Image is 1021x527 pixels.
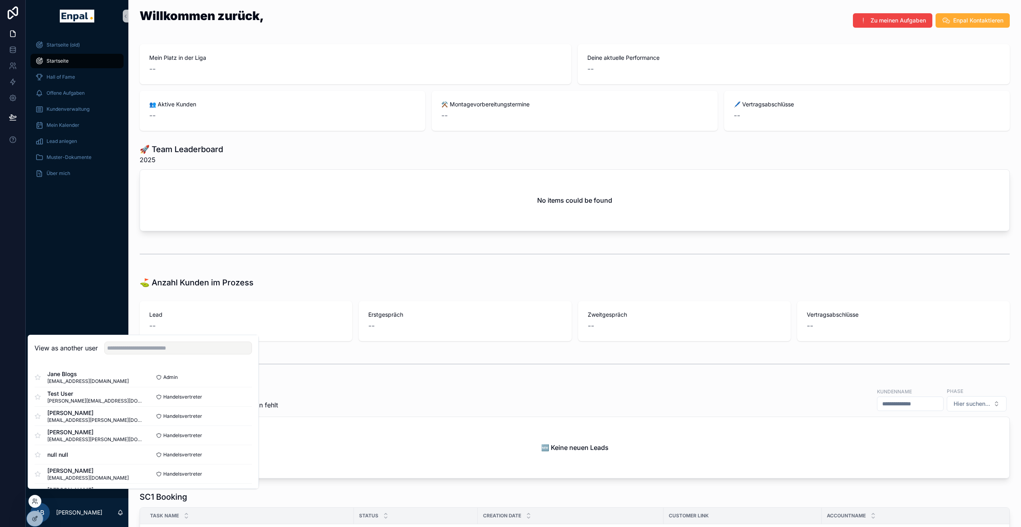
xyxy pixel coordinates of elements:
span: [PERSON_NAME][EMAIL_ADDRESS][DOMAIN_NAME] [47,398,143,404]
span: Mein Kalender [47,122,79,128]
span: Zweitgespräch [588,311,781,319]
h2: View as another user [35,343,98,353]
a: Hall of Fame [30,70,124,84]
span: Lead [149,311,343,319]
span: Customer Link [669,513,709,519]
span: Zu meinen Aufgaben [871,16,926,24]
span: [EMAIL_ADDRESS][DOMAIN_NAME] [47,475,129,481]
span: [EMAIL_ADDRESS][PERSON_NAME][DOMAIN_NAME] [47,417,143,423]
a: Kundenverwaltung [30,102,124,116]
span: -- [149,110,156,121]
button: Enpal Kontaktieren [936,13,1010,28]
span: Test User [47,390,143,398]
h1: 🚀 Team Leaderboard [140,144,223,155]
span: Task Name [150,513,179,519]
a: Lead anlegen [30,134,124,149]
h1: Willkommen zurück, [140,10,264,22]
span: Offene Aufgaben [47,90,85,96]
span: Admin [163,374,178,380]
span: Deine aktuelle Performance [587,54,1000,62]
span: 👥 Aktive Kunden [149,100,416,108]
span: Startseite (old) [47,42,80,48]
span: Handelsvertreter [163,452,202,458]
span: Enpal Kontaktieren [953,16,1003,24]
label: Kundenname [877,388,912,395]
span: -- [149,63,156,75]
span: Mein Platz in der Liga [149,54,562,62]
span: Handelsvertreter [163,394,202,400]
span: Accountname [827,513,866,519]
span: [PERSON_NAME] [47,409,143,417]
a: Muster-Dokumente [30,150,124,165]
a: Mein Kalender [30,118,124,132]
span: [PERSON_NAME] [47,428,143,436]
span: -- [807,320,813,332]
span: ⚒️ Montagevorbereitungstermine [441,100,708,108]
span: Handelsvertreter [163,471,202,477]
a: Startseite (old) [30,38,124,52]
label: Phase [947,387,963,395]
span: [EMAIL_ADDRESS][PERSON_NAME][DOMAIN_NAME] [47,436,143,443]
span: Hall of Fame [47,74,75,80]
span: Hier suchen... [954,400,990,408]
span: null null [47,451,68,459]
span: Kundenverwaltung [47,106,89,112]
span: [PERSON_NAME] [47,486,143,494]
span: Status [359,513,378,519]
a: Offene Aufgaben [30,86,124,100]
a: Über mich [30,166,124,181]
span: 🖊️ Vertragsabschlüsse [734,100,1000,108]
span: 2025 [140,155,223,165]
span: Lead anlegen [47,138,77,144]
span: Startseite [47,58,69,64]
span: -- [368,320,375,332]
span: [EMAIL_ADDRESS][DOMAIN_NAME] [47,378,129,385]
span: -- [149,320,156,332]
h1: ⛳ Anzahl Kunden im Prozess [140,277,254,288]
span: Muster-Dokumente [47,154,91,161]
span: Handelsvertreter [163,413,202,419]
span: -- [587,63,594,75]
h2: No items could be found [537,195,612,205]
h1: SC1 Booking [140,491,187,503]
button: Select Button [947,396,1007,411]
span: -- [441,110,448,121]
button: Zu meinen Aufgaben [853,13,932,28]
img: App logo [60,10,94,22]
span: Über mich [47,170,70,177]
span: -- [734,110,740,121]
a: Startseite [30,54,124,68]
span: Handelsvertreter [163,432,202,439]
span: [PERSON_NAME] [47,467,129,475]
span: Jane Blogs [47,370,129,378]
span: -- [588,320,594,332]
p: [PERSON_NAME] [56,509,102,517]
div: scrollable content [26,32,128,191]
span: Erstgespräch [368,311,562,319]
span: Vertragsabschlüsse [807,311,1000,319]
h2: 🆕 Keine neuen Leads [541,443,609,452]
span: Creation Date [483,513,521,519]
